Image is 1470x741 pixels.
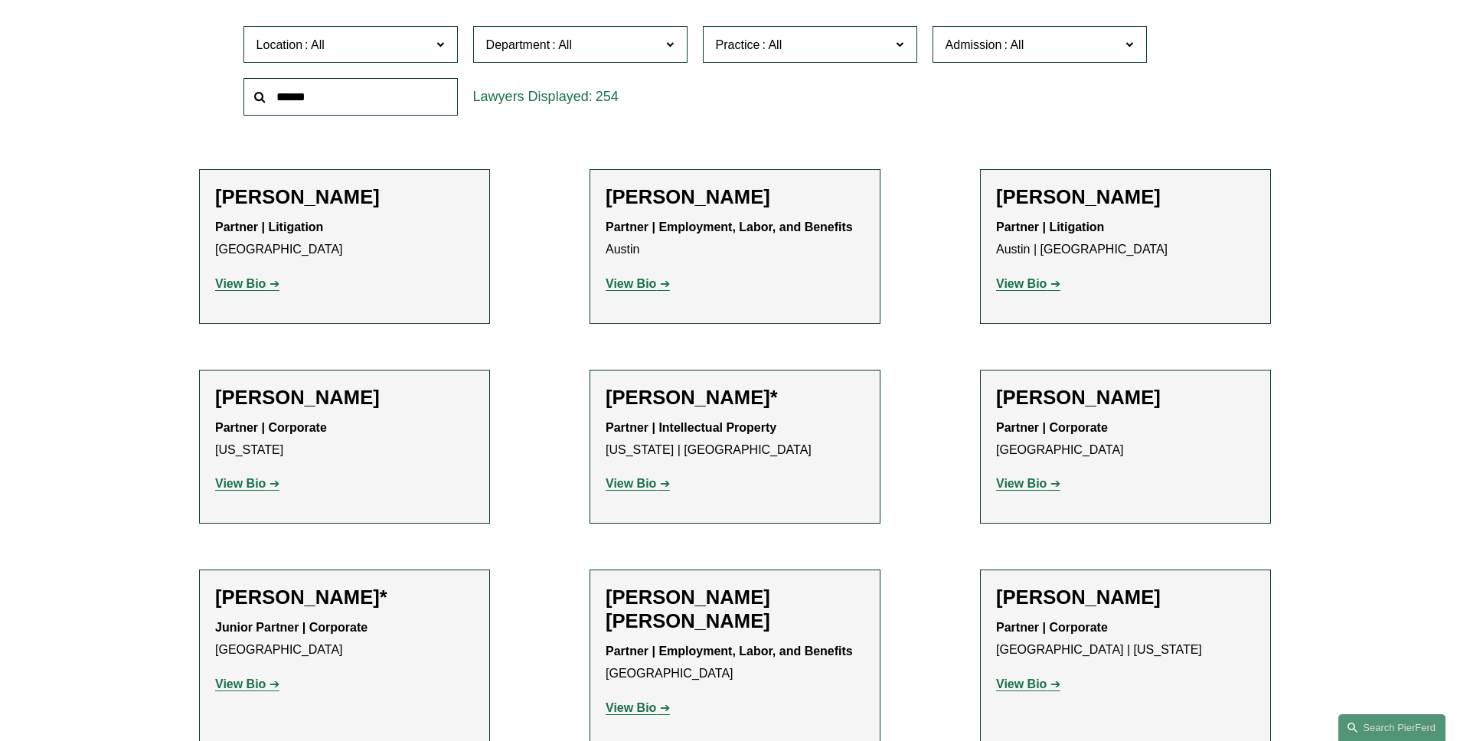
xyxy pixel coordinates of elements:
a: View Bio [215,677,279,690]
p: Austin [606,217,864,261]
a: View Bio [996,677,1060,690]
a: View Bio [215,477,279,490]
h2: [PERSON_NAME]* [215,586,474,609]
p: [GEOGRAPHIC_DATA] [215,617,474,661]
strong: Partner | Corporate [996,621,1108,634]
strong: Partner | Employment, Labor, and Benefits [606,220,853,233]
strong: Partner | Corporate [996,421,1108,434]
strong: View Bio [606,701,656,714]
strong: View Bio [996,677,1047,690]
a: View Bio [996,477,1060,490]
h2: [PERSON_NAME] [996,185,1255,209]
p: [US_STATE] [215,417,474,462]
strong: View Bio [215,677,266,690]
strong: View Bio [215,277,266,290]
a: View Bio [215,277,279,290]
a: View Bio [606,477,670,490]
p: [GEOGRAPHIC_DATA] [215,217,474,261]
strong: View Bio [606,277,656,290]
p: [GEOGRAPHIC_DATA] [996,417,1255,462]
h2: [PERSON_NAME] [PERSON_NAME] [606,586,864,633]
strong: Partner | Employment, Labor, and Benefits [606,645,853,658]
p: [GEOGRAPHIC_DATA] | [US_STATE] [996,617,1255,661]
strong: View Bio [215,477,266,490]
span: Department [486,38,550,51]
p: [US_STATE] | [GEOGRAPHIC_DATA] [606,417,864,462]
strong: View Bio [996,277,1047,290]
h2: [PERSON_NAME] [215,386,474,410]
strong: Partner | Litigation [215,220,323,233]
a: Search this site [1338,714,1445,741]
strong: Junior Partner | Corporate [215,621,367,634]
span: Location [256,38,303,51]
a: View Bio [606,277,670,290]
h2: [PERSON_NAME]* [606,386,864,410]
strong: Partner | Corporate [215,421,327,434]
h2: [PERSON_NAME] [996,386,1255,410]
a: View Bio [606,701,670,714]
strong: View Bio [996,477,1047,490]
p: [GEOGRAPHIC_DATA] [606,641,864,685]
h2: [PERSON_NAME] [996,586,1255,609]
strong: View Bio [606,477,656,490]
span: 254 [596,89,619,104]
span: Practice [716,38,760,51]
h2: [PERSON_NAME] [215,185,474,209]
span: Admission [946,38,1002,51]
strong: Partner | Litigation [996,220,1104,233]
h2: [PERSON_NAME] [606,185,864,209]
strong: Partner | Intellectual Property [606,421,776,434]
a: View Bio [996,277,1060,290]
p: Austin | [GEOGRAPHIC_DATA] [996,217,1255,261]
